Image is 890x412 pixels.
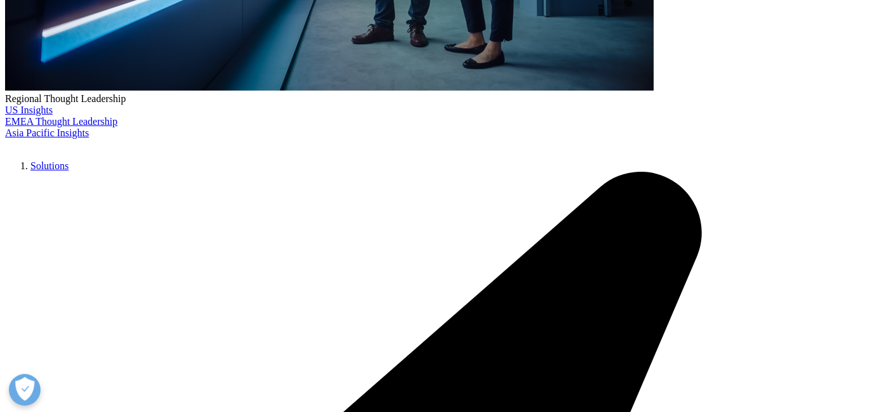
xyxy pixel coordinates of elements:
[5,116,117,127] a: EMEA Thought Leadership
[5,127,89,138] a: Asia Pacific Insights
[9,374,41,406] button: Open Preferences
[30,160,68,171] a: Solutions
[5,105,53,115] a: US Insights
[5,93,885,105] div: Regional Thought Leadership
